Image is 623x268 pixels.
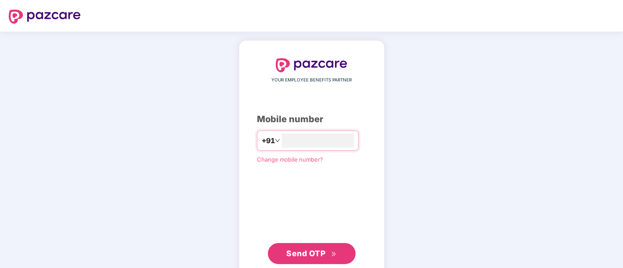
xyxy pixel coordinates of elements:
button: Send OTPdouble-right [268,243,356,264]
span: double-right [331,251,337,257]
span: Send OTP [286,249,325,258]
img: logo [9,10,81,24]
span: +91 [262,135,275,146]
a: Change mobile number? [257,156,323,163]
span: down [275,138,280,143]
img: logo [276,58,348,72]
div: Mobile number [257,113,367,126]
span: YOUR EMPLOYEE BENEFITS PARTNER [271,77,352,84]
